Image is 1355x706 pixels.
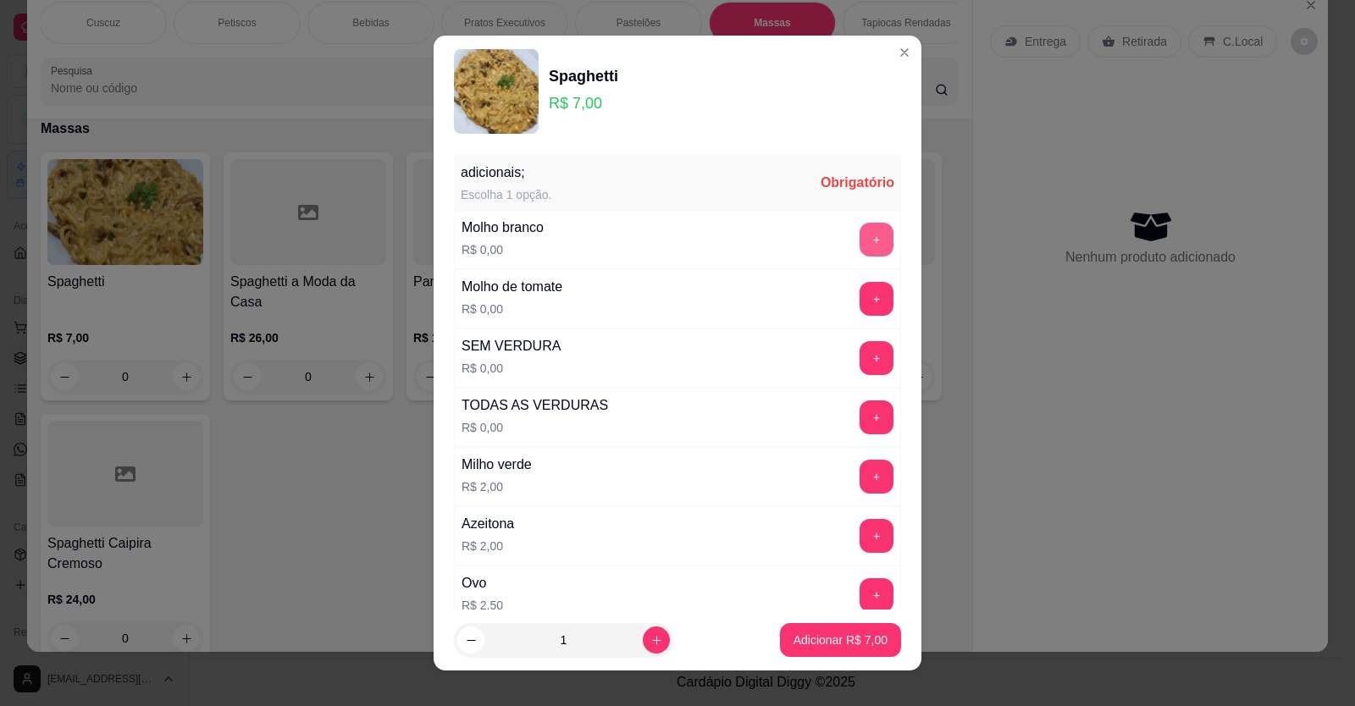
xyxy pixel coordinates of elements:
button: increase-product-quantity [643,626,670,654]
p: R$ 0,00 [462,360,561,377]
p: R$ 2,00 [462,478,532,495]
button: add [860,223,893,256]
img: product-image [454,49,539,134]
button: decrease-product-quantity [457,626,484,654]
div: Spaghetti [549,64,618,88]
button: Close [891,39,918,66]
p: R$ 0,00 [462,419,608,436]
div: Obrigatório [821,173,894,193]
button: Adicionar R$ 7,00 [780,623,901,657]
div: adicionais; [461,163,551,183]
button: add [860,519,893,553]
p: R$ 2,00 [462,538,514,554]
div: Escolha 1 opção. [461,186,551,203]
div: Azeitona [462,514,514,534]
div: Molho branco [462,218,544,238]
button: add [860,341,893,375]
p: R$ 0,00 [462,241,544,258]
button: add [860,282,893,316]
p: R$ 0,00 [462,301,562,317]
p: R$ 2,50 [462,597,503,614]
div: Ovo [462,573,503,593]
div: Molho de tomate [462,277,562,297]
div: Milho verde [462,455,532,475]
button: add [860,400,893,434]
p: Adicionar R$ 7,00 [794,632,888,648]
button: add [860,460,893,494]
div: SEM VERDURA [462,336,561,356]
button: add [860,578,893,612]
p: R$ 7,00 [549,91,618,115]
div: TODAS AS VERDURAS [462,395,608,416]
